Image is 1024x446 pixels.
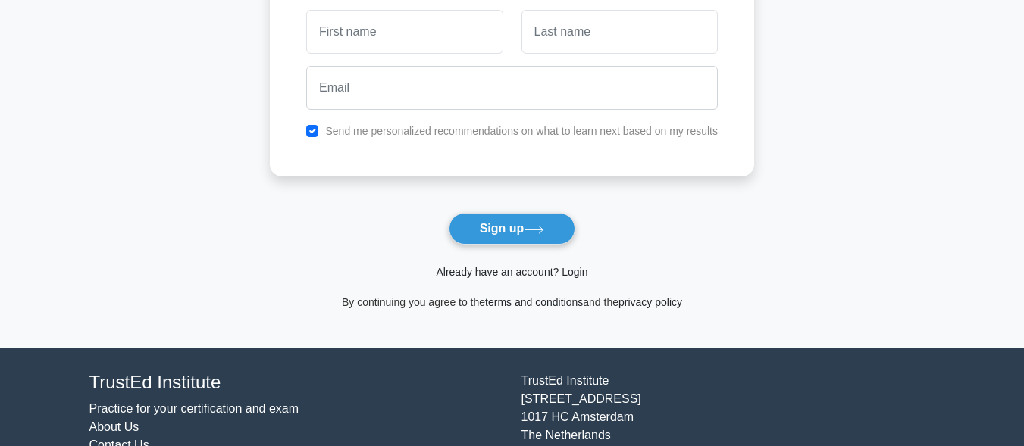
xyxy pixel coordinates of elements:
h4: TrustEd Institute [89,372,503,394]
button: Sign up [449,213,576,245]
input: Email [306,66,718,110]
input: First name [306,10,503,54]
a: About Us [89,420,139,433]
a: Already have an account? Login [436,266,587,278]
label: Send me personalized recommendations on what to learn next based on my results [325,125,718,137]
input: Last name [521,10,718,54]
div: By continuing you agree to the and the [261,293,763,311]
a: Practice for your certification and exam [89,402,299,415]
a: privacy policy [618,296,682,308]
a: terms and conditions [485,296,583,308]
